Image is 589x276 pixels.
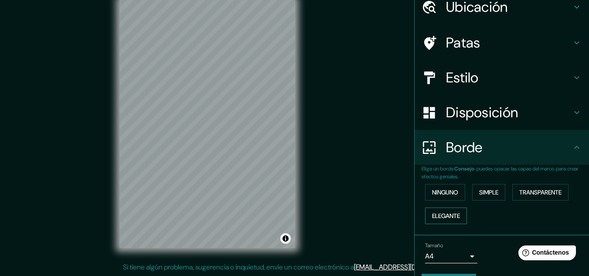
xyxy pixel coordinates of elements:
div: Disposición [415,95,589,130]
button: Elegante [425,208,467,224]
font: Elegante [432,212,460,220]
font: A4 [425,252,434,261]
font: Borde [446,138,483,157]
font: Estilo [446,68,479,87]
div: Borde [415,130,589,165]
font: : puedes opacar las capas del marco para crear efectos geniales. [422,165,579,180]
a: [EMAIL_ADDRESS][DOMAIN_NAME] [354,262,462,272]
font: Patas [446,34,480,52]
button: Ninguno [425,184,465,201]
div: Patas [415,25,589,60]
iframe: Lanzador de widgets de ayuda [511,242,579,266]
button: Simple [472,184,505,201]
font: Consejo [454,165,474,172]
font: Ninguno [432,188,458,196]
font: Disposición [446,103,518,122]
button: Activar o desactivar atribución [280,233,291,244]
div: Estilo [415,60,589,95]
font: Simple [479,188,498,196]
div: A4 [425,249,477,263]
font: Tamaño [425,242,443,249]
font: Transparente [519,188,562,196]
font: Elige un borde. [422,165,454,172]
button: Transparente [512,184,569,201]
font: Si tiene algún problema, sugerencia o inquietud, envíe un correo electrónico a [123,262,354,272]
